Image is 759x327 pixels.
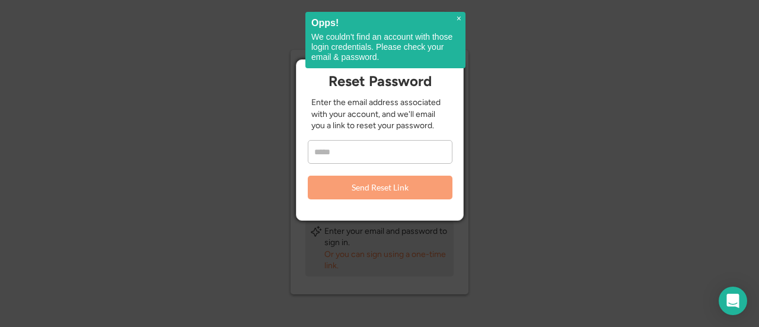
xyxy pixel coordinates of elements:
div: Reset Password [321,73,440,90]
p: We couldn't find an account with those login credentials. Please check your email & password. [311,32,460,62]
h2: Opps! [311,18,460,28]
div: Enter the email address associated with your account, and we'll email you a link to reset your pa... [311,97,449,132]
div: Open Intercom Messenger [719,287,747,315]
span: × [457,14,461,24]
button: Send Reset Link [308,176,452,199]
